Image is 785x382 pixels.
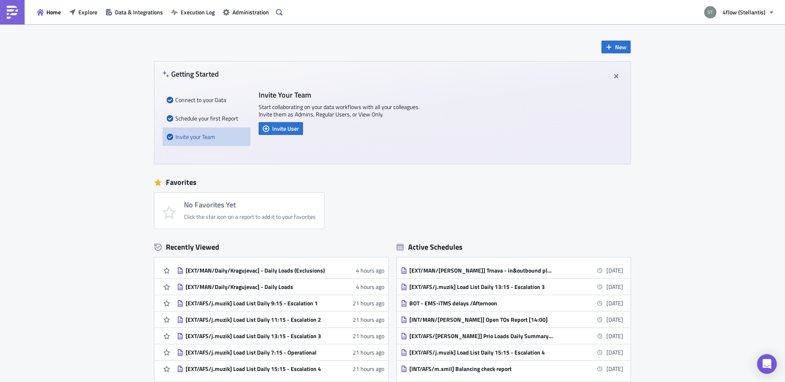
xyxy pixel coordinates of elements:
div: [EXT/MAN/[PERSON_NAME]] Trnava - in&outbound plate numbers 13:00 [409,267,553,274]
div: [EXT/AFS/[PERSON_NAME]] Prio Loads Daily Summary 14:30 [409,332,553,340]
div: Invite your Team [167,127,246,146]
div: [INT/AFS/m.smil] Balancing check report [409,365,553,373]
span: Explore [78,8,97,16]
div: Click the star icon on a report to add it to your favorites [184,213,316,221]
h4: Invite Your Team [259,91,423,99]
div: [EXT/AFS/j.muzik] Load List Daily 9:15 - Escalation 1 [186,300,329,307]
span: Home [46,8,61,16]
div: [EXT/AFS/j.muzik] Load List Daily 13:15 - Escalation 3 [186,332,329,340]
time: 2025-08-26T14:16:29Z [353,315,384,324]
div: [EXT/AFS/j.muzik] Load List Daily 15:15 - Escalation 4 [186,365,329,373]
a: [INT/MAN/[PERSON_NAME]] Open TOs Report [14:00][DATE] [401,312,623,327]
time: 2025-08-27 13:30 [606,299,623,307]
div: Open Intercom Messenger [757,354,777,374]
a: [EXT/AFS/j.muzik] Load List Daily 11:15 - Escalation 221 hours ago [177,312,384,327]
button: Execution Log [167,6,219,18]
time: 2025-08-27 15:30 [606,364,623,373]
time: 2025-08-26T14:15:54Z [353,364,384,373]
button: 4flow (Stellantis) [699,3,779,21]
div: Schedule your first Report [167,109,246,127]
h4: Getting Started [163,70,219,78]
a: BOT - EMS-iTMS delays /Afternoon[DATE] [401,295,623,311]
a: [EXT/MAN/Daily/Kragujevac] - Daily Loads (Exclusions)4 hours ago [177,262,384,278]
button: Explore [65,6,101,18]
div: Connect to your Data [167,91,246,109]
time: 2025-08-27T06:49:17Z [356,282,384,291]
div: Active Schedules [397,242,463,252]
button: Home [33,6,65,18]
button: New [601,41,631,53]
p: Start collaborating on your data workflows with all your colleagues. Invite them as Admins, Regul... [259,103,423,118]
h4: No Favorites Yet [184,201,316,209]
a: [EXT/AFS/j.muzik] Load List Daily 7:15 - Operational21 hours ago [177,344,384,360]
span: 4flow (Stellantis) [723,8,765,16]
time: 2025-08-26T14:16:06Z [353,348,384,357]
time: 2025-08-26T14:16:16Z [353,332,384,340]
span: Execution Log [181,8,215,16]
div: [EXT/AFS/j.muzik] Load List Daily 11:15 - Escalation 2 [186,316,329,323]
a: [EXT/AFS/j.muzik] Load List Daily 13:15 - Escalation 3[DATE] [401,279,623,295]
a: [EXT/AFS/j.muzik] Load List Daily 9:15 - Escalation 121 hours ago [177,295,384,311]
time: 2025-08-27 14:30 [606,332,623,340]
div: [EXT/MAN/Daily/Kragujevac] - Daily Loads (Exclusions) [186,267,329,274]
img: Avatar [703,5,717,19]
time: 2025-08-27 15:15 [606,348,623,357]
button: Invite User [259,122,303,135]
time: 2025-08-27 13:15 [606,282,623,291]
a: [EXT/AFS/[PERSON_NAME]] Prio Loads Daily Summary 14:30[DATE] [401,328,623,344]
button: Administration [219,6,273,18]
time: 2025-08-27T06:50:15Z [356,266,384,275]
span: Data & Integrations [115,8,163,16]
span: New [615,43,627,51]
div: BOT - EMS-iTMS delays /Afternoon [409,300,553,307]
div: Recently Viewed [154,241,388,253]
time: 2025-08-26T14:16:44Z [353,299,384,307]
button: Data & Integrations [101,6,167,18]
img: PushMetrics [6,6,19,19]
span: Administration [232,8,269,16]
a: [EXT/AFS/j.muzik] Load List Daily 13:15 - Escalation 321 hours ago [177,328,384,344]
time: 2025-08-27 14:00 [606,315,623,324]
div: [EXT/AFS/j.muzik] Load List Daily 13:15 - Escalation 3 [409,283,553,291]
span: Invite User [272,124,299,133]
a: [EXT/AFS/j.muzik] Load List Daily 15:15 - Escalation 4[DATE] [401,344,623,360]
div: [EXT/AFS/j.muzik] Load List Daily 15:15 - Escalation 4 [409,349,553,356]
div: Favorites [154,176,631,189]
a: [INT/AFS/m.smil] Balancing check report[DATE] [401,361,623,377]
div: [EXT/AFS/j.muzik] Load List Daily 7:15 - Operational [186,349,329,356]
a: [EXT/MAN/Daily/Kragujevac] - Daily Loads4 hours ago [177,279,384,295]
time: 2025-08-27 13:00 [606,266,623,275]
a: [EXT/MAN/[PERSON_NAME]] Trnava - in&outbound plate numbers 13:00[DATE] [401,262,623,278]
div: [INT/MAN/[PERSON_NAME]] Open TOs Report [14:00] [409,316,553,323]
div: [EXT/MAN/Daily/Kragujevac] - Daily Loads [186,283,329,291]
a: [EXT/AFS/j.muzik] Load List Daily 15:15 - Escalation 421 hours ago [177,361,384,377]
